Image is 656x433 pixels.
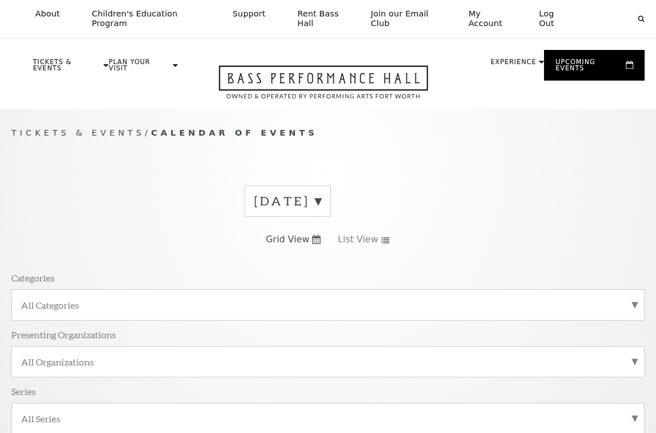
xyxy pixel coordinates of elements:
p: Support [232,9,265,19]
p: Categories [11,272,55,284]
p: Children's Education Program [92,9,201,29]
p: About [35,9,60,19]
label: All Organizations [21,356,635,368]
label: All Series [21,413,635,424]
p: Tickets & Events [33,59,101,78]
label: All Categories [21,299,635,311]
select: Select: [587,14,627,24]
span: Grid View [266,233,310,246]
p: Rent Bass Hall [297,9,350,29]
p: Experience [491,59,536,72]
p: Presenting Organizations [11,329,116,340]
span: Calendar of Events [151,128,318,137]
p: Series [11,385,36,397]
label: [DATE] [254,192,321,210]
span: List View [338,233,378,246]
p: / [11,126,645,140]
span: Tickets & Events [11,128,145,137]
p: Plan Your Visit [109,59,170,78]
p: Upcoming Events [555,59,622,78]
